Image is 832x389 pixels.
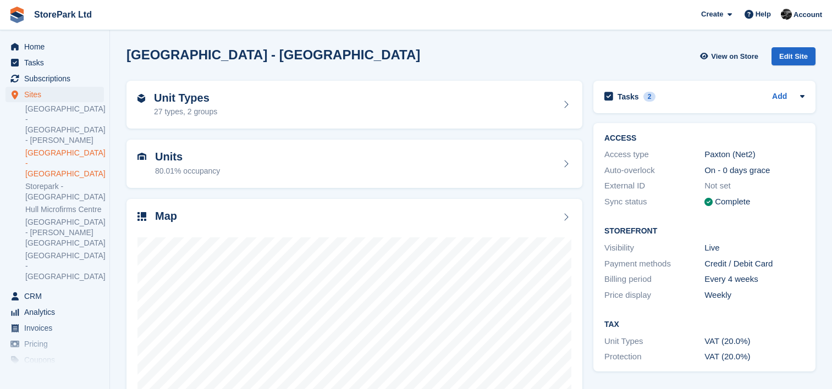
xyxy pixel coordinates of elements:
div: External ID [604,180,704,192]
div: Price display [604,289,704,302]
div: Live [704,242,805,254]
span: Pricing [24,336,90,352]
a: Hull Microfirms Centre [25,204,104,215]
a: Unit Types 27 types, 2 groups [126,81,582,129]
a: menu [5,336,104,352]
div: Protection [604,351,704,363]
a: StorePark Ltd [30,5,96,24]
h2: [GEOGRAPHIC_DATA] - [GEOGRAPHIC_DATA] [126,47,420,62]
a: [GEOGRAPHIC_DATA] - [GEOGRAPHIC_DATA] [25,148,104,179]
span: Home [24,39,90,54]
span: View on Store [711,51,758,62]
div: Edit Site [772,47,816,65]
img: map-icn-33ee37083ee616e46c38cad1a60f524a97daa1e2b2c8c0bc3eb3415660979fc1.svg [137,212,146,221]
a: Edit Site [772,47,816,70]
span: Invoices [24,320,90,336]
span: CRM [24,288,90,304]
a: Units 80.01% occupancy [126,140,582,188]
div: Paxton (Net2) [704,148,805,161]
span: Account [794,9,822,20]
a: menu [5,71,104,86]
a: menu [5,288,104,304]
a: View on Store [698,47,763,65]
h2: ACCESS [604,134,805,143]
h2: Storefront [604,227,805,236]
span: Sites [24,87,90,102]
div: VAT (20.0%) [704,351,805,363]
div: Access type [604,148,704,161]
div: Sync status [604,196,704,208]
span: Create [701,9,723,20]
div: Unit Types [604,335,704,348]
h2: Unit Types [154,92,217,104]
span: Subscriptions [24,71,90,86]
h2: Units [155,151,220,163]
div: Auto-overlock [604,164,704,177]
a: menu [5,39,104,54]
div: Weekly [704,289,805,302]
div: Payment methods [604,258,704,270]
img: Ryan Mulcahy [781,9,792,20]
h2: Tax [604,320,805,329]
div: Visibility [604,242,704,254]
span: Tasks [24,55,90,70]
a: menu [5,55,104,70]
div: 27 types, 2 groups [154,106,217,118]
img: stora-icon-8386f47178a22dfd0bd8f6a31ec36ba5ce8667c1dd55bd0f319d3a0aa187defe.svg [9,7,25,23]
img: unit-icn-7be61d7bf1b0ce9d3e12c5938cc71ed9869f7b940bace4675aadf7bd6d80202e.svg [137,153,146,160]
img: unit-type-icn-2b2737a686de81e16bb02015468b77c625bbabd49415b5ef34ead5e3b44a266d.svg [137,94,145,103]
h2: Tasks [618,92,639,102]
div: 80.01% occupancy [155,165,220,177]
a: [GEOGRAPHIC_DATA] - [GEOGRAPHIC_DATA] - [PERSON_NAME] [25,104,104,146]
span: Coupons [24,352,90,368]
div: Not set [704,180,805,192]
a: menu [5,320,104,336]
a: Add [772,91,787,103]
div: Every 4 weeks [704,273,805,286]
a: menu [5,87,104,102]
span: Help [756,9,771,20]
div: Complete [715,196,750,208]
a: menu [5,352,104,368]
a: Storepark - [GEOGRAPHIC_DATA] [25,181,104,202]
div: On - 0 days grace [704,164,805,177]
a: [GEOGRAPHIC_DATA] - [GEOGRAPHIC_DATA] [25,251,104,282]
div: 2 [643,92,656,102]
span: Analytics [24,304,90,320]
div: Billing period [604,273,704,286]
div: VAT (20.0%) [704,335,805,348]
a: menu [5,304,104,320]
div: Credit / Debit Card [704,258,805,270]
a: [GEOGRAPHIC_DATA] - [PERSON_NAME][GEOGRAPHIC_DATA] [25,217,104,248]
h2: Map [155,210,177,223]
